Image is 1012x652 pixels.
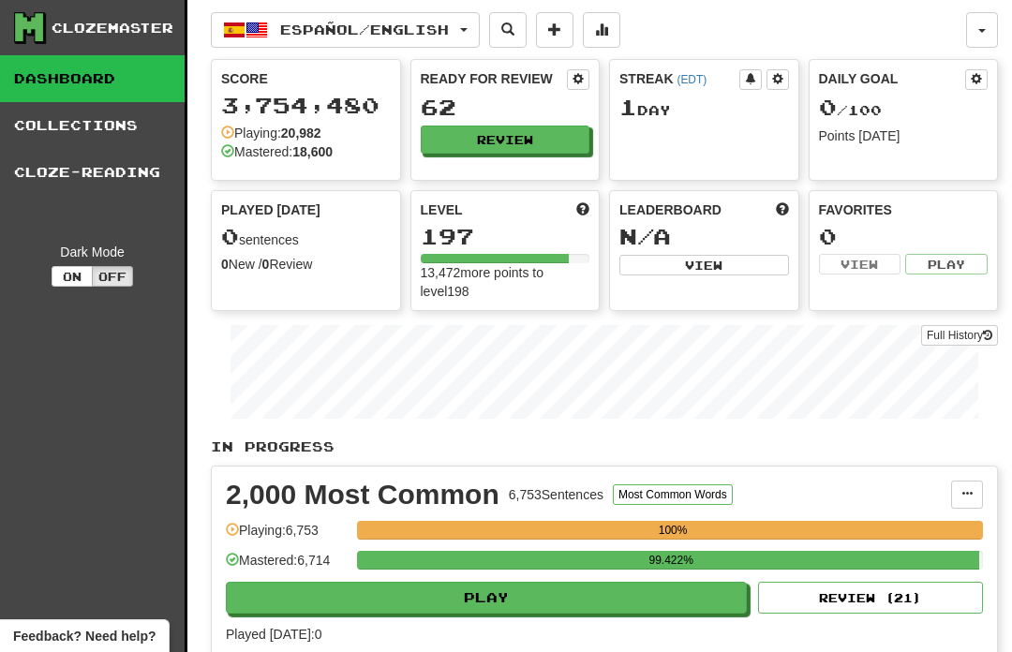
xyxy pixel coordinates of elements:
[819,225,989,248] div: 0
[221,225,391,249] div: sentences
[226,582,747,614] button: Play
[509,485,603,504] div: 6,753 Sentences
[619,94,637,120] span: 1
[221,223,239,249] span: 0
[819,94,837,120] span: 0
[619,223,671,249] span: N/A
[281,126,321,141] strong: 20,982
[221,94,391,117] div: 3,754,480
[819,69,966,90] div: Daily Goal
[226,627,321,642] span: Played [DATE]: 0
[619,69,739,88] div: Streak
[221,69,391,88] div: Score
[363,551,979,570] div: 99.422%
[226,551,348,582] div: Mastered: 6,714
[536,12,573,48] button: Add sentence to collection
[421,225,590,248] div: 197
[921,325,998,346] a: Full History
[489,12,527,48] button: Search sentences
[819,200,989,219] div: Favorites
[13,627,156,645] span: Open feedback widget
[52,266,93,287] button: On
[905,254,988,274] button: Play
[211,12,480,48] button: Español/English
[226,521,348,552] div: Playing: 6,753
[221,124,321,142] div: Playing:
[613,484,733,505] button: Most Common Words
[92,266,133,287] button: Off
[619,255,789,275] button: View
[819,254,901,274] button: View
[576,200,589,219] span: Score more points to level up
[819,126,989,145] div: Points [DATE]
[619,96,789,120] div: Day
[421,96,590,119] div: 62
[262,257,270,272] strong: 0
[421,200,463,219] span: Level
[14,243,171,261] div: Dark Mode
[221,255,391,274] div: New / Review
[421,126,590,154] button: Review
[677,73,707,86] a: (EDT)
[819,102,882,118] span: / 100
[221,200,320,219] span: Played [DATE]
[221,257,229,272] strong: 0
[363,521,983,540] div: 100%
[776,200,789,219] span: This week in points, UTC
[211,437,998,456] p: In Progress
[619,200,722,219] span: Leaderboard
[226,481,499,509] div: 2,000 Most Common
[583,12,620,48] button: More stats
[758,582,983,614] button: Review (21)
[292,144,333,159] strong: 18,600
[421,263,590,301] div: 13,472 more points to level 198
[52,19,173,37] div: Clozemaster
[280,22,449,37] span: Español / English
[421,69,568,88] div: Ready for Review
[221,142,333,161] div: Mastered:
